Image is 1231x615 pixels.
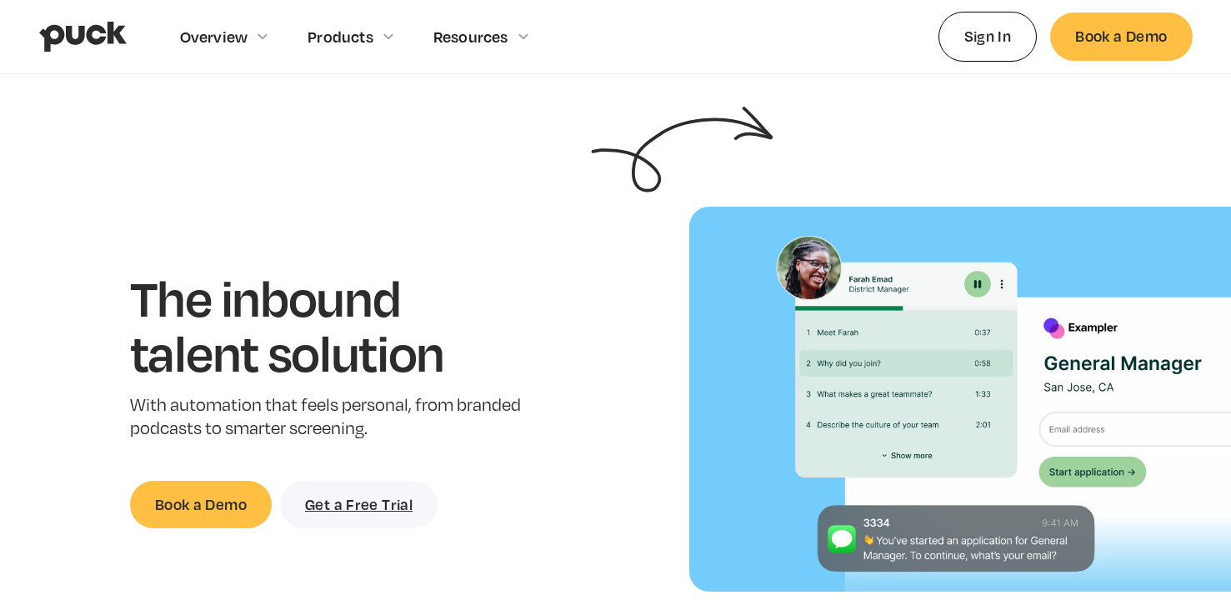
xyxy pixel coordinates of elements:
[938,12,1038,61] a: Sign In
[130,270,526,379] h1: The inbound talent solution
[1050,12,1192,60] a: Book a Demo
[130,481,272,528] a: Book a Demo
[433,27,508,46] div: Resources
[308,27,373,46] div: Products
[130,393,526,442] p: With automation that feels personal, from branded podcasts to smarter screening.
[280,481,438,528] a: Get a Free Trial
[180,27,248,46] div: Overview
